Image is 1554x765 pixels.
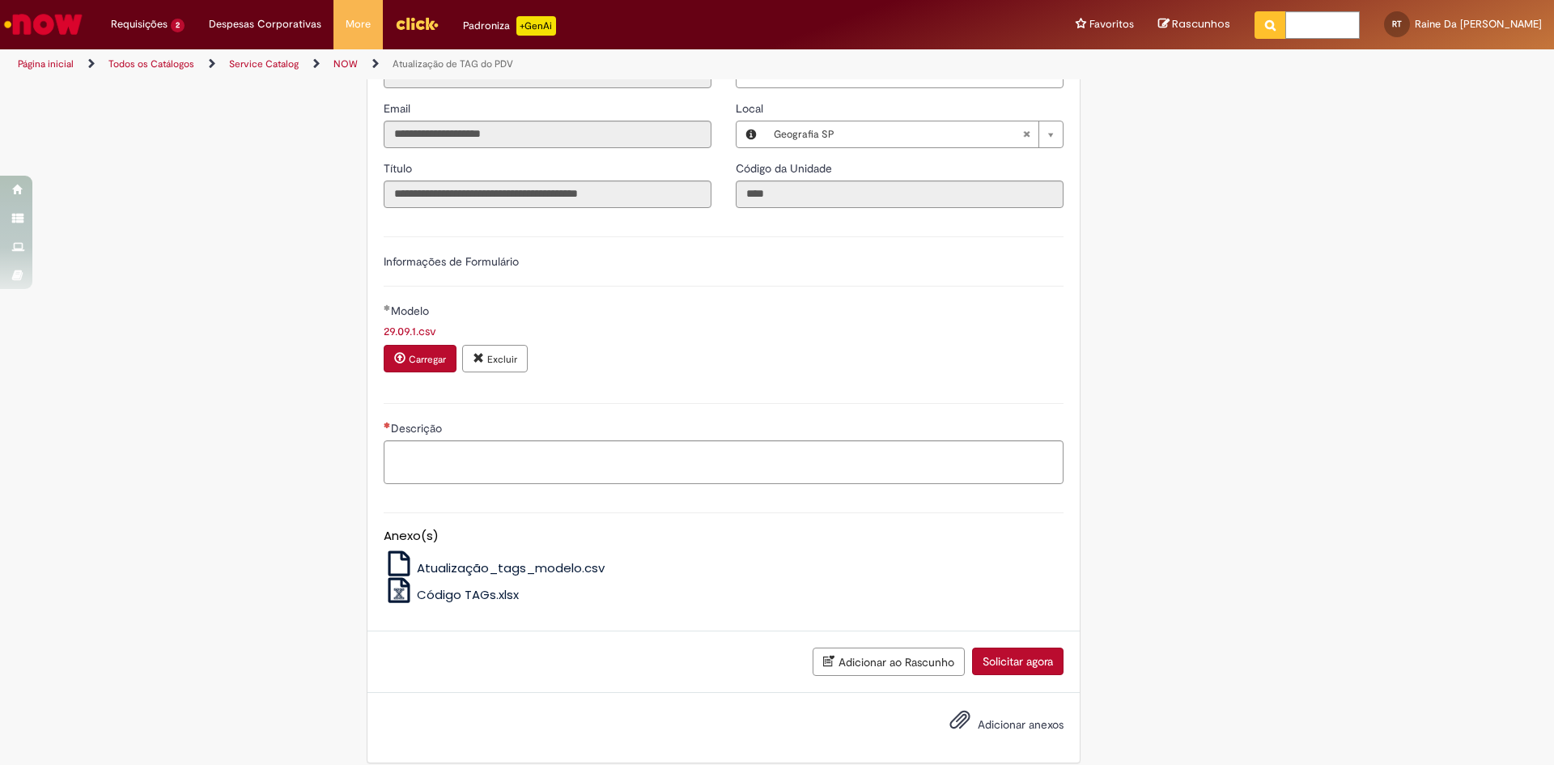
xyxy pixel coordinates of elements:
label: Somente leitura - Código da Unidade [736,160,835,176]
label: Informações de Formulário [384,254,519,269]
span: Rascunhos [1172,16,1230,32]
img: click_logo_yellow_360x200.png [395,11,439,36]
a: Página inicial [18,57,74,70]
span: Geografia SP [774,121,1022,147]
a: NOW [333,57,358,70]
span: Obrigatório Preenchido [384,304,391,311]
button: Solicitar agora [972,648,1064,675]
small: Excluir [487,353,517,366]
img: ServiceNow [2,8,85,40]
a: Geografia SPLimpar campo Local [766,121,1063,147]
ul: Trilhas de página [12,49,1024,79]
span: Necessários [384,422,391,428]
span: RT [1392,19,1402,29]
span: Somente leitura - Título [384,161,415,176]
span: Despesas Corporativas [209,16,321,32]
a: Código TAGs.xlsx [384,586,520,603]
label: Somente leitura - Email [384,100,414,117]
span: Local [736,101,766,116]
span: Somente leitura - Código da Unidade [736,161,835,176]
button: Pesquisar [1255,11,1286,39]
span: More [346,16,371,32]
span: Raine Da [PERSON_NAME] [1415,17,1542,31]
button: Adicionar ao Rascunho [813,648,965,676]
input: Email [384,121,711,148]
input: Código da Unidade [736,181,1064,208]
div: Padroniza [463,16,556,36]
span: Somente leitura - Email [384,101,414,116]
textarea: Descrição [384,440,1064,484]
a: Atualização_tags_modelo.csv [384,559,605,576]
input: Título [384,181,711,208]
button: Carregar anexo de Modelo Required [384,345,456,372]
span: Favoritos [1089,16,1134,32]
span: Atualização_tags_modelo.csv [417,559,605,576]
span: Modelo [391,304,432,318]
a: Service Catalog [229,57,299,70]
button: Excluir anexo 29.09.1.csv [462,345,528,372]
abbr: Limpar campo Local [1014,121,1038,147]
a: Todos os Catálogos [108,57,194,70]
span: Requisições [111,16,168,32]
span: Código TAGs.xlsx [417,586,519,603]
a: Atualização de TAG do PDV [393,57,513,70]
a: Rascunhos [1158,17,1230,32]
p: +GenAi [516,16,556,36]
button: Adicionar anexos [945,705,974,742]
h5: Anexo(s) [384,529,1064,543]
small: Carregar [409,353,446,366]
span: 2 [171,19,185,32]
a: Download de 29.09.1.csv [384,324,436,338]
label: Somente leitura - Título [384,160,415,176]
span: Adicionar anexos [978,717,1064,732]
button: Local, Visualizar este registro Geografia SP [737,121,766,147]
span: Descrição [391,421,445,436]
